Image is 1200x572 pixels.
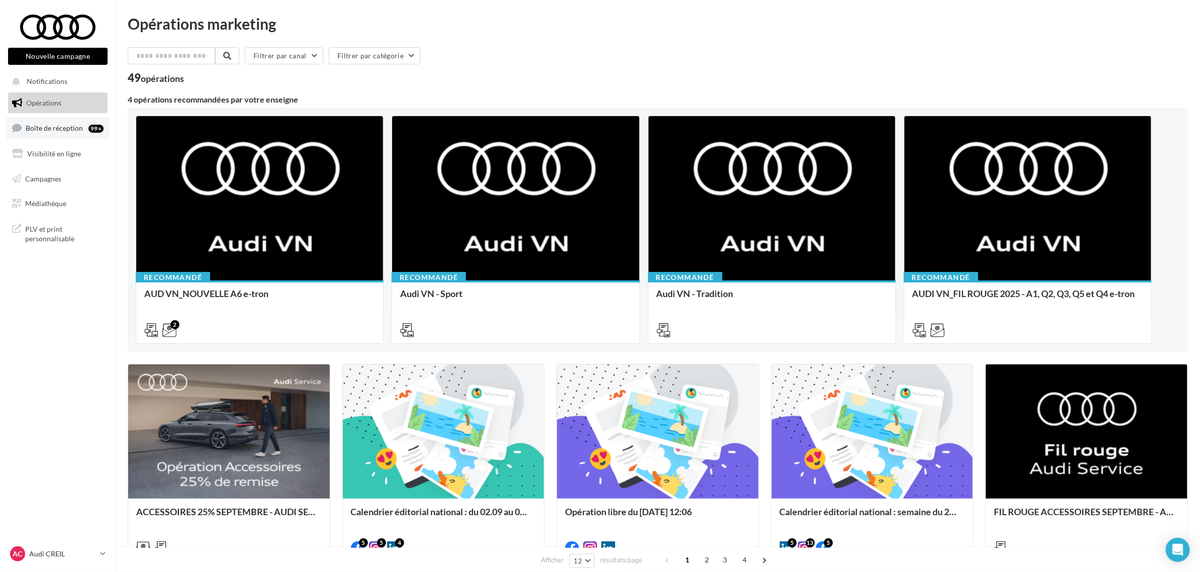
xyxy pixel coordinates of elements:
[806,538,815,547] div: 13
[141,74,184,83] div: opérations
[400,289,631,309] div: Audi VN - Sport
[128,72,184,83] div: 49
[8,48,108,65] button: Nouvelle campagne
[29,549,96,559] p: Audi CREIL
[780,507,965,527] div: Calendrier éditorial national : semaine du 25.08 au 31.08
[25,199,66,208] span: Médiathèque
[994,507,1179,527] div: FIL ROUGE ACCESSOIRES SEPTEMBRE - AUDI SERVICE
[565,507,751,527] div: Opération libre du [DATE] 12:06
[6,168,110,189] a: Campagnes
[128,16,1188,31] div: Opérations marketing
[136,507,322,527] div: ACCESSOIRES 25% SEPTEMBRE - AUDI SERVICE
[395,538,404,547] div: 4
[8,544,108,563] a: AC Audi CREIL
[648,272,722,283] div: Recommandé
[128,96,1188,104] div: 4 opérations recommandées par votre enseigne
[27,149,81,158] span: Visibilité en ligne
[600,555,642,565] span: résultats/page
[570,554,595,568] button: 12
[657,289,887,309] div: Audi VN - Tradition
[170,320,179,329] div: 2
[329,47,420,64] button: Filtrer par catégorie
[25,174,61,182] span: Campagnes
[25,222,104,244] span: PLV et print personnalisable
[574,557,583,565] span: 12
[27,77,67,86] span: Notifications
[6,92,110,114] a: Opérations
[351,507,536,527] div: Calendrier éditorial national : du 02.09 au 03.09
[245,47,323,64] button: Filtrer par canal
[6,143,110,164] a: Visibilité en ligne
[904,272,978,283] div: Recommandé
[679,552,695,568] span: 1
[88,125,104,133] div: 99+
[392,272,466,283] div: Recommandé
[377,538,386,547] div: 5
[136,272,210,283] div: Recommandé
[736,552,753,568] span: 4
[541,555,564,565] span: Afficher
[26,124,83,132] span: Boîte de réception
[6,117,110,139] a: Boîte de réception99+
[26,99,61,107] span: Opérations
[359,538,368,547] div: 5
[912,289,1143,309] div: AUDI VN_FIL ROUGE 2025 - A1, Q2, Q3, Q5 et Q4 e-tron
[717,552,733,568] span: 3
[144,289,375,309] div: AUD VN_NOUVELLE A6 e-tron
[788,538,797,547] div: 5
[1166,538,1190,562] div: Open Intercom Messenger
[6,218,110,248] a: PLV et print personnalisable
[699,552,715,568] span: 2
[6,193,110,214] a: Médiathèque
[13,549,23,559] span: AC
[824,538,833,547] div: 5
